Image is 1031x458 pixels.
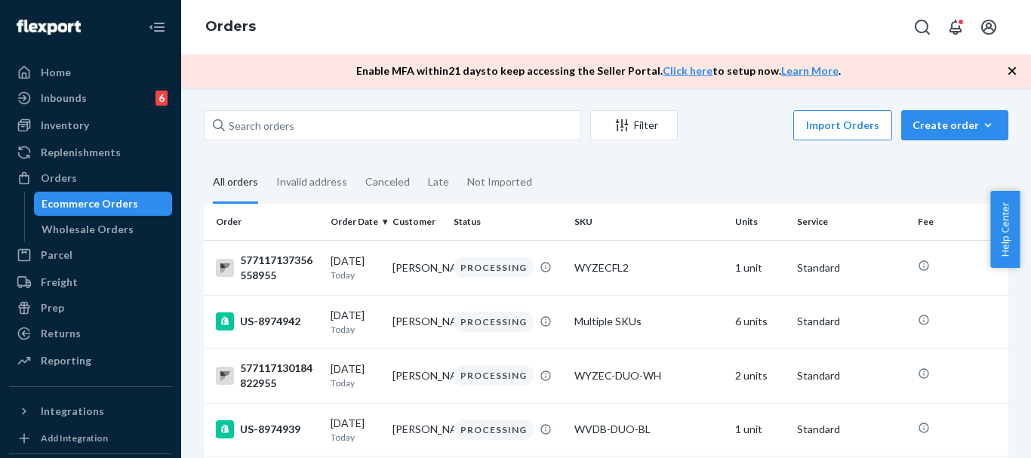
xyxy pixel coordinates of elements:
[204,110,581,140] input: Search orders
[448,204,568,240] th: Status
[729,403,791,456] td: 1 unit
[9,60,172,85] a: Home
[791,204,912,240] th: Service
[901,110,1008,140] button: Create order
[365,162,410,201] div: Canceled
[663,64,712,77] a: Click here
[729,348,791,403] td: 2 units
[205,18,256,35] a: Orders
[454,365,534,386] div: PROCESSING
[9,296,172,320] a: Prep
[216,253,319,283] div: 577117137356558955
[386,348,448,403] td: [PERSON_NAME]
[454,312,534,332] div: PROCESSING
[797,314,906,329] p: Standard
[42,222,134,237] div: Wholesale Orders
[729,240,791,295] td: 1 unit
[781,64,839,77] a: Learn More
[331,269,380,281] p: Today
[213,162,258,204] div: All orders
[41,247,72,263] div: Parcel
[155,91,168,106] div: 6
[17,20,81,35] img: Flexport logo
[428,162,449,201] div: Late
[331,361,380,389] div: [DATE]
[331,431,380,444] p: Today
[990,191,1020,268] button: Help Center
[574,368,723,383] div: WYZEC-DUO-WH
[9,86,172,110] a: Inbounds6
[41,275,78,290] div: Freight
[913,118,997,133] div: Create order
[9,243,172,267] a: Parcel
[41,432,108,444] div: Add Integration
[454,420,534,440] div: PROCESSING
[204,204,325,240] th: Order
[216,361,319,391] div: 577117130184822955
[216,420,319,438] div: US-8974939
[797,260,906,275] p: Standard
[9,399,172,423] button: Integrations
[41,65,71,80] div: Home
[907,12,937,42] button: Open Search Box
[325,204,386,240] th: Order Date
[574,260,723,275] div: WYZECFL2
[41,91,87,106] div: Inbounds
[9,321,172,346] a: Returns
[276,162,347,201] div: Invalid address
[41,326,81,341] div: Returns
[142,12,172,42] button: Close Navigation
[331,308,380,336] div: [DATE]
[34,192,173,216] a: Ecommerce Orders
[574,422,723,437] div: WVDB-DUO-BL
[9,140,172,164] a: Replenishments
[41,118,89,133] div: Inventory
[42,196,138,211] div: Ecommerce Orders
[454,257,534,278] div: PROCESSING
[41,171,77,186] div: Orders
[331,377,380,389] p: Today
[356,63,841,78] p: Enable MFA within 21 days to keep accessing the Seller Portal. to setup now. .
[386,240,448,295] td: [PERSON_NAME]
[9,270,172,294] a: Freight
[9,166,172,190] a: Orders
[34,217,173,241] a: Wholesale Orders
[467,162,532,201] div: Not Imported
[41,353,91,368] div: Reporting
[386,295,448,348] td: [PERSON_NAME]
[41,404,104,419] div: Integrations
[331,323,380,336] p: Today
[590,110,678,140] button: Filter
[797,368,906,383] p: Standard
[392,215,442,228] div: Customer
[41,300,64,315] div: Prep
[940,12,971,42] button: Open notifications
[9,113,172,137] a: Inventory
[331,254,380,281] div: [DATE]
[912,204,1008,240] th: Fee
[729,295,791,348] td: 6 units
[568,204,729,240] th: SKU
[591,118,677,133] div: Filter
[793,110,892,140] button: Import Orders
[729,204,791,240] th: Units
[9,429,172,447] a: Add Integration
[216,312,319,330] div: US-8974942
[41,145,121,160] div: Replenishments
[331,416,380,444] div: [DATE]
[568,295,729,348] td: Multiple SKUs
[974,12,1004,42] button: Open account menu
[193,5,268,49] ol: breadcrumbs
[797,422,906,437] p: Standard
[386,403,448,456] td: [PERSON_NAME]
[9,349,172,373] a: Reporting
